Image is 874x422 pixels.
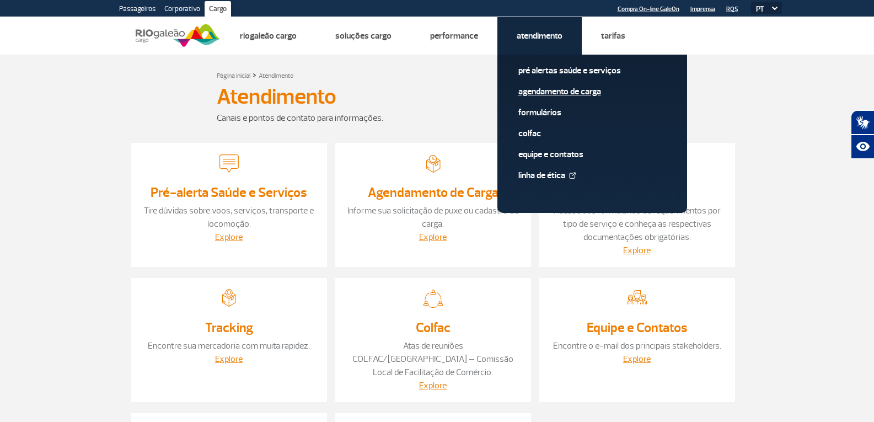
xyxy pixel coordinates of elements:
button: Abrir recursos assistivos. [851,135,874,159]
div: Canais e pontos de contato para informações. [217,111,658,125]
a: Acesse aos formulários de requerimentos por tipo de serviço e conheça as respectivas documentaçõe... [554,205,721,243]
a: Atendimento [517,30,562,41]
a: Equipe e Contatos [587,319,688,336]
a: Tracking [205,319,253,336]
img: Encontre o e-mail dos principais stakeholders. [628,290,647,305]
a: RQS [726,6,738,13]
a: Encontre o e-mail dos principais stakeholders. [553,340,721,351]
a: > [253,68,256,81]
a: Pré-alerta Saúde e Serviços [151,184,307,201]
a: Informe sua solicitação de puxe ou cadastro de carga. [347,205,518,229]
a: Explore [623,354,651,365]
a: Explore [419,232,447,243]
a: Explore [623,245,651,256]
a: Corporativo [160,1,205,19]
a: Atas de reuniões COLFAC/[GEOGRAPHIC_DATA] – Comissão Local de Facilitação de Comércio. [352,340,513,378]
a: Agendamento de Carga [368,184,498,201]
button: Abrir tradutor de língua de sinais. [851,110,874,135]
img: Informe sua solicitação de puxe ou cadastro de carga. [423,154,443,173]
a: Cargo [205,1,231,19]
a: Explore [419,380,447,391]
a: Equipe e Contatos [518,148,666,161]
a: Encontre sua mercadoria com muita rapidez. [148,340,310,351]
a: Explore [215,232,243,243]
a: Pré alertas Saúde e Serviços [518,65,666,77]
a: Explore [215,354,243,365]
a: Performance [430,30,478,41]
a: Tire dúvidas sobre voos, serviços, transporte e locomoção. [144,205,314,229]
img: Tire dúvidas sobre voos, serviços, transporte e locomoção. [219,154,239,173]
div: Plugin de acessibilidade da Hand Talk. [851,110,874,159]
a: Colfac [518,127,666,140]
img: Encontre sua mercadoria com muita rapidez. [222,289,236,307]
a: Página inicial [217,72,250,80]
a: Compra On-line GaleOn [618,6,679,13]
a: Agendamento de Carga [518,86,666,98]
img: External Link Icon [569,172,576,179]
a: Atendimento [259,72,294,80]
a: Formulários [518,106,666,119]
a: Soluções Cargo [335,30,392,41]
a: Tarifas [601,30,625,41]
img: Atas de reuniões COLFAC/RJ – Comissão Local de Facilitação de Comércio. [423,289,443,308]
a: Colfac [416,319,451,336]
a: Passageiros [115,1,160,19]
a: Linha de Ética [518,169,666,181]
h1: Atendimento [217,87,658,106]
a: Riogaleão Cargo [240,30,297,41]
a: Imprensa [690,6,715,13]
